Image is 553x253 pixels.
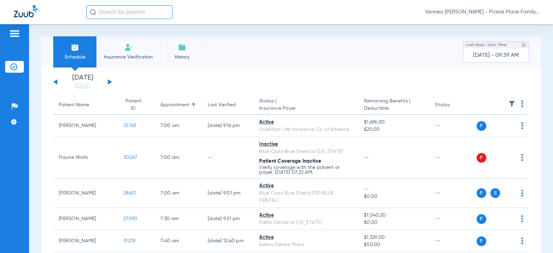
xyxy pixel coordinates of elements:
td: [PERSON_NAME] [53,230,118,252]
span: 28651 [123,191,136,196]
th: Remaining Benefits | [358,96,430,115]
th: Status [430,96,476,115]
img: History [178,43,186,52]
td: [DATE] 9:21 PM [202,208,254,230]
input: Search for patients [86,5,173,19]
div: Patient Name [59,101,112,109]
td: [DATE] 9:16 PM [202,115,254,137]
td: -- [430,230,476,252]
td: 7:00 AM [155,137,202,179]
p: Verify coverage with the patient or payer. [DATE] 07:22 AM. [259,165,353,175]
td: [DATE] 9:01 PM [202,179,254,208]
div: Appointment [160,101,197,109]
span: 25763 [123,123,136,128]
td: 7:30 AM [155,208,202,230]
th: Status | [254,96,358,115]
td: [PERSON_NAME] [53,208,118,230]
img: group-dot-blue.svg [521,100,523,107]
span: Deductible [364,105,424,112]
div: Patient ID [123,98,149,112]
td: [PERSON_NAME] [53,179,118,208]
span: -- [364,155,369,160]
img: group-dot-blue.svg [521,154,523,161]
div: Aetna Dental Plans [259,241,353,249]
div: Guardian Life Insurance Co. of America [259,126,353,133]
span: $50.00 [364,241,424,249]
span: Insurance Payer [259,105,353,112]
span: Last Appt. Sync Time: [466,42,507,48]
div: Active [259,119,353,126]
div: Patient Name [59,101,89,109]
img: Schedule [71,43,79,52]
td: -- [430,115,476,137]
a: [DATE] [62,83,103,90]
span: S [490,188,500,198]
span: P [477,153,486,163]
span: [DATE] - 09:39 AM [473,52,519,59]
td: Flaurie Walls [53,137,118,179]
span: P [477,188,486,198]
span: Patient Coverage Inactive [259,159,321,164]
img: group-dot-blue.svg [521,215,523,222]
div: Inactive [259,141,353,148]
img: Search Icon [90,9,96,15]
span: $0.00 [364,193,424,200]
img: last sync help info [521,43,526,47]
span: $1,040.20 [364,212,424,219]
td: 7:00 AM [155,115,202,137]
span: Insurance Verification [102,54,155,61]
span: 30067 [123,155,137,160]
div: Blue Cross Blue Shield (FEP BLUE DENTAL) [259,190,353,204]
td: [DATE] 12:40 PM [202,230,254,252]
td: -- [430,208,476,230]
td: 7:40 AM [155,230,202,252]
span: P [477,121,486,131]
span: Verinea [PERSON_NAME] - Prairie Place Family Dental [425,9,539,16]
td: -- [202,137,254,179]
div: Last Verified [208,101,248,109]
div: Active [259,212,353,219]
img: group-dot-blue.svg [521,190,523,197]
td: [PERSON_NAME] [53,115,118,137]
span: P [477,214,486,224]
div: Blue Cross Blue Shield of [US_STATE] [259,148,353,155]
li: [DATE] [62,74,103,90]
img: group-dot-blue.svg [521,122,523,129]
span: $0.00 [364,219,424,226]
span: 27090 [123,216,137,221]
img: hamburger-icon [9,29,20,38]
div: Active [259,234,353,241]
span: Schedule [58,54,91,61]
span: History [166,54,198,61]
div: Delta Dental of [US_STATE] [259,219,353,226]
div: Active [259,182,353,190]
img: group-dot-blue.svg [521,237,523,244]
td: -- [430,137,476,179]
div: Patient ID [123,98,143,112]
span: $1,329.00 [364,234,424,241]
img: filter.svg [508,100,515,107]
span: P [477,236,486,246]
span: -- [364,186,424,193]
td: -- [430,179,476,208]
div: Appointment [160,101,189,109]
span: 31278 [123,238,135,243]
img: Manual Insurance Verification [124,43,133,52]
td: 7:00 AM [155,179,202,208]
span: $25.00 [364,126,424,133]
div: Last Verified [208,101,236,109]
img: Zuub Logo [14,5,38,17]
span: $1,696.00 [364,119,424,126]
